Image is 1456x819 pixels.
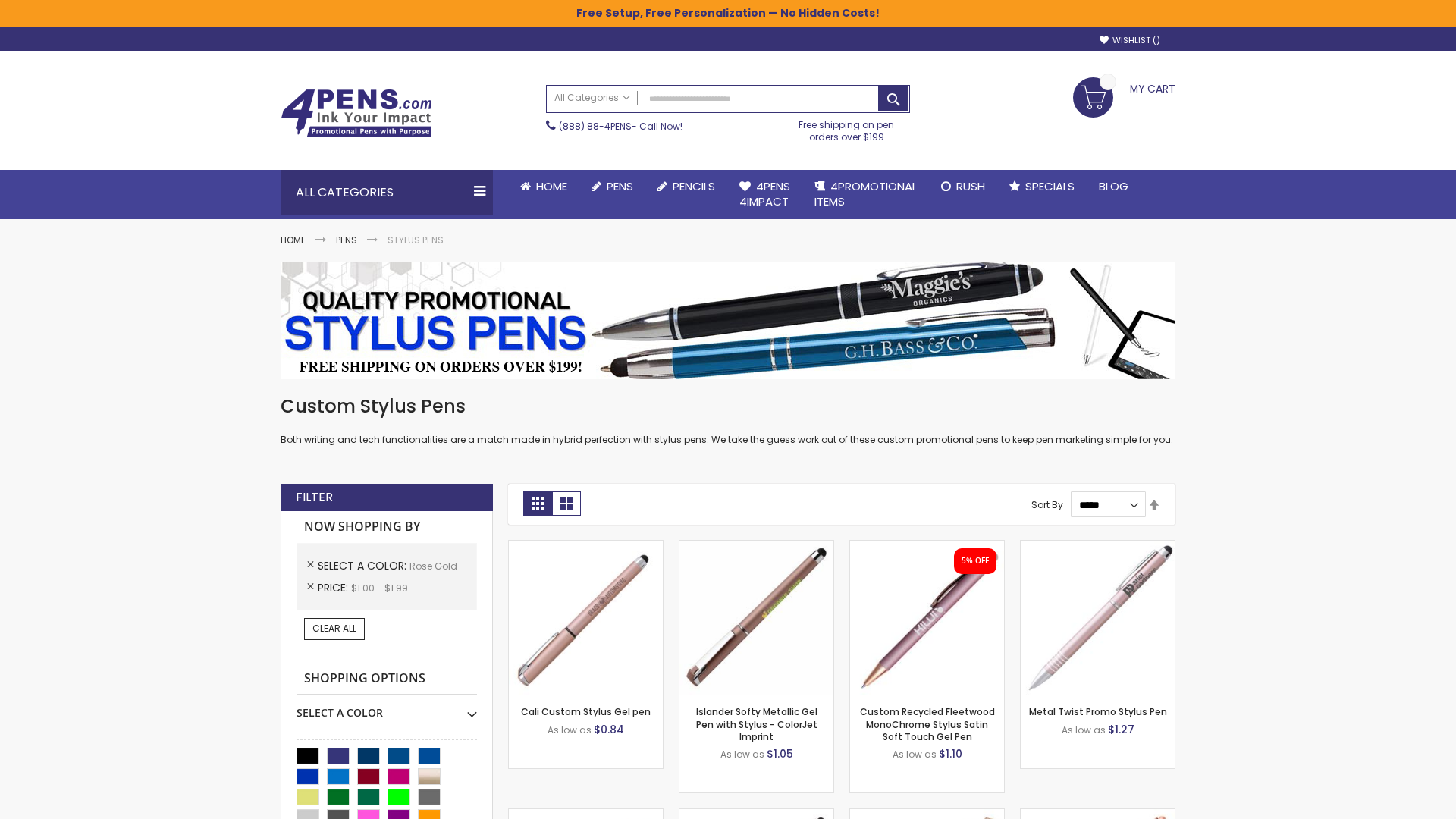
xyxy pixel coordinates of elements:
[1100,35,1160,46] a: Wishlist
[297,695,477,720] div: Select A Color
[509,540,663,553] a: Cali Custom Stylus Gel pen-Rose Gold
[720,748,764,761] span: As low as
[559,120,682,133] span: - Call Now!
[1029,705,1167,718] a: Metal Twist Promo Stylus Pen
[1021,541,1175,695] img: Metal Twist Promo Stylus Pen-Rose gold
[523,491,552,516] strong: Grid
[893,748,937,761] span: As low as
[509,541,663,695] img: Cali Custom Stylus Gel pen-Rose Gold
[645,170,727,203] a: Pencils
[548,723,591,736] span: As low as
[312,622,356,635] span: Clear All
[508,170,579,203] a: Home
[1021,540,1175,553] a: Metal Twist Promo Stylus Pen-Rose gold
[767,746,793,761] span: $1.05
[318,558,409,573] span: Select A Color
[850,540,1004,553] a: Custom Recycled Fleetwood MonoChrome Stylus Satin Soft Touch Gel Pen-Rose Gold
[962,556,989,566] div: 5% OFF
[547,86,638,111] a: All Categories
[336,234,357,246] a: Pens
[696,705,817,742] a: Islander Softy Metallic Gel Pen with Stylus - ColorJet Imprint
[351,582,408,595] span: $1.00 - $1.99
[297,663,477,695] strong: Shopping Options
[939,746,962,761] span: $1.10
[997,170,1087,203] a: Specials
[607,178,633,194] span: Pens
[521,705,651,718] a: Cali Custom Stylus Gel pen
[559,120,632,133] a: (888) 88-4PENS
[318,580,351,595] span: Price
[1087,170,1141,203] a: Blog
[594,722,624,737] span: $0.84
[281,89,432,137] img: 4Pens Custom Pens and Promotional Products
[850,541,1004,695] img: Custom Recycled Fleetwood MonoChrome Stylus Satin Soft Touch Gel Pen-Rose Gold
[1031,498,1063,511] label: Sort By
[679,540,833,553] a: Islander Softy Metallic Gel Pen with Stylus - ColorJet Imprint-Rose Gold
[860,705,995,742] a: Custom Recycled Fleetwood MonoChrome Stylus Satin Soft Touch Gel Pen
[956,178,985,194] span: Rush
[536,178,567,194] span: Home
[1108,722,1134,737] span: $1.27
[409,560,457,573] span: Rose Gold
[1099,178,1128,194] span: Blog
[388,234,444,246] strong: Stylus Pens
[679,541,833,695] img: Islander Softy Metallic Gel Pen with Stylus - ColorJet Imprint-Rose Gold
[929,170,997,203] a: Rush
[673,178,715,194] span: Pencils
[281,394,1175,447] div: Both writing and tech functionalities are a match made in hybrid perfection with stylus pens. We ...
[727,170,802,219] a: 4Pens4impact
[802,170,929,219] a: 4PROMOTIONALITEMS
[554,92,630,104] span: All Categories
[304,618,365,639] a: Clear All
[1025,178,1075,194] span: Specials
[281,234,306,246] a: Home
[1062,723,1106,736] span: As low as
[579,170,645,203] a: Pens
[296,489,333,506] strong: Filter
[297,511,477,543] strong: Now Shopping by
[281,170,493,215] div: All Categories
[739,178,790,209] span: 4Pens 4impact
[814,178,917,209] span: 4PROMOTIONAL ITEMS
[281,394,1175,419] h1: Custom Stylus Pens
[281,262,1175,379] img: Stylus Pens
[783,113,911,143] div: Free shipping on pen orders over $199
